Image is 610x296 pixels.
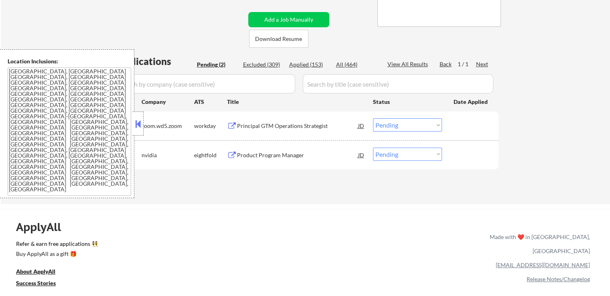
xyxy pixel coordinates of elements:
div: Product Program Manager [237,151,358,159]
div: zoom.wd5.zoom [142,122,194,130]
div: View All Results [387,60,430,68]
div: Title [227,98,365,106]
div: Back [440,60,452,68]
a: Success Stories [16,279,67,289]
div: Status [373,94,442,109]
div: Applications [115,57,194,66]
div: Next [476,60,489,68]
a: [EMAIL_ADDRESS][DOMAIN_NAME] [496,262,590,268]
div: JD [357,118,365,133]
div: 1 / 1 [458,60,476,68]
div: Location Inclusions: [8,57,131,65]
a: Refer & earn free applications 👯‍♀️ [16,241,322,249]
div: eightfold [194,151,227,159]
div: ApplyAll [16,220,70,234]
u: Success Stories [16,280,56,286]
button: Add a Job Manually [248,12,329,27]
a: About ApplyAll [16,267,67,277]
div: Made with ❤️ in [GEOGRAPHIC_DATA], [GEOGRAPHIC_DATA] [486,230,590,258]
div: Buy ApplyAll as a gift 🎁 [16,251,96,257]
div: Applied (153) [289,61,329,69]
div: ATS [194,98,227,106]
div: nvidia [142,151,194,159]
button: Download Resume [249,30,308,48]
div: Date Applied [454,98,489,106]
u: About ApplyAll [16,268,55,275]
input: Search by title (case sensitive) [303,74,493,93]
a: Release Notes/Changelog [527,276,590,282]
div: Company [142,98,194,106]
div: Pending (2) [197,61,237,69]
input: Search by company (case sensitive) [115,74,295,93]
div: JD [357,148,365,162]
div: workday [194,122,227,130]
div: Principal GTM Operations Strategist [237,122,358,130]
div: All (464) [336,61,376,69]
a: Buy ApplyAll as a gift 🎁 [16,249,96,260]
div: Excluded (309) [243,61,283,69]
